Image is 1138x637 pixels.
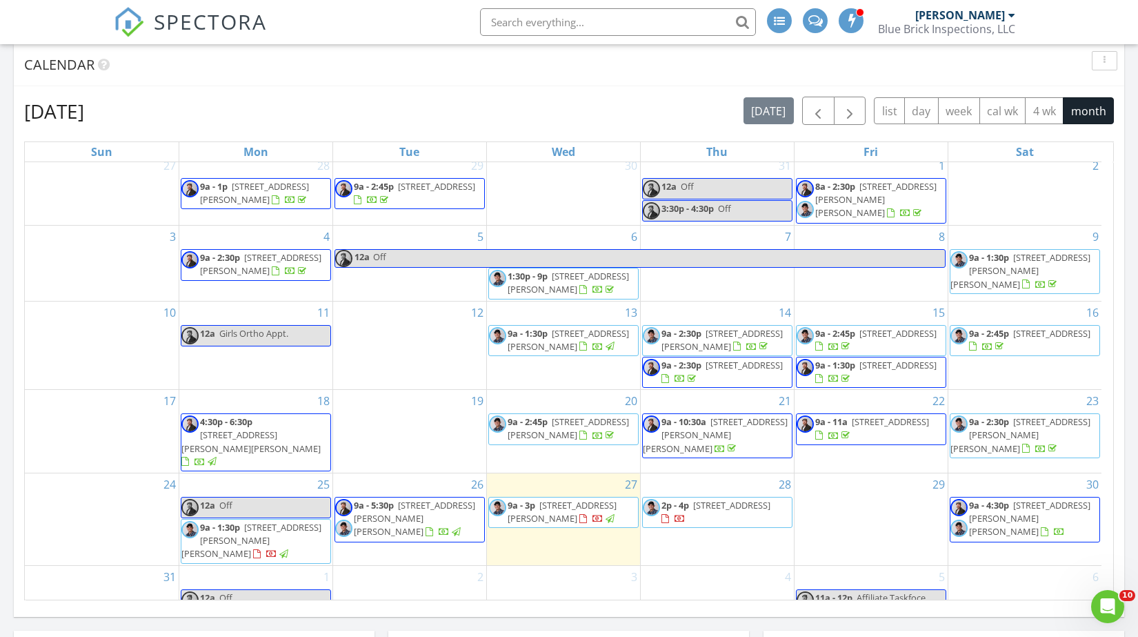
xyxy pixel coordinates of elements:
a: Go to August 3, 2025 [167,226,179,248]
td: Go to August 19, 2025 [332,390,486,473]
span: 12a [661,180,677,193]
td: Go to August 5, 2025 [332,226,486,301]
a: Go to August 14, 2025 [776,302,794,324]
a: 9a - 2:30p [STREET_ADDRESS][PERSON_NAME] [642,325,792,356]
td: Go to August 13, 2025 [486,301,640,390]
a: 2p - 4p [STREET_ADDRESS] [661,499,770,525]
span: [STREET_ADDRESS] [1013,327,1090,340]
span: Off [373,251,386,263]
td: Go to September 2, 2025 [332,565,486,634]
img: danielbaca1.jpg [489,270,506,287]
span: [STREET_ADDRESS][PERSON_NAME][PERSON_NAME] [354,499,475,538]
a: 9a - 2:30p [STREET_ADDRESS][PERSON_NAME] [200,251,321,277]
td: Go to August 28, 2025 [640,473,794,566]
img: simonvoight1.jpg [643,359,660,376]
span: [STREET_ADDRESS][PERSON_NAME][PERSON_NAME] [969,499,1090,538]
a: 9a - 2:30p [STREET_ADDRESS][PERSON_NAME][PERSON_NAME] [950,413,1101,458]
span: 9a - 2:30p [969,415,1009,428]
img: danielbaca1.jpg [489,499,506,516]
td: Go to August 20, 2025 [486,390,640,473]
a: Go to September 4, 2025 [782,566,794,588]
a: Go to August 27, 2025 [622,473,640,496]
span: [STREET_ADDRESS][PERSON_NAME] [200,180,309,206]
a: Thursday [703,142,730,161]
td: Go to August 7, 2025 [640,226,794,301]
td: Go to August 3, 2025 [25,226,179,301]
a: 9a - 2:45p [STREET_ADDRESS][PERSON_NAME] [488,413,639,444]
span: Off [718,202,731,215]
span: [STREET_ADDRESS] [398,180,475,193]
h2: [DATE] [24,97,84,125]
td: Go to August 12, 2025 [332,301,486,390]
span: 9a - 1p [200,180,228,193]
span: [STREET_ADDRESS][PERSON_NAME] [508,415,629,441]
td: Go to August 16, 2025 [948,301,1101,390]
span: 1:30p - 9p [508,270,548,282]
td: Go to August 23, 2025 [948,390,1101,473]
a: 9a - 4:30p [STREET_ADDRESS][PERSON_NAME][PERSON_NAME] [950,497,1101,542]
span: [STREET_ADDRESS] [693,499,770,511]
span: 9a - 11a [815,415,848,428]
a: Go to August 20, 2025 [622,390,640,412]
img: danielbaca1.jpg [181,521,199,538]
span: 9a - 3p [508,499,535,511]
img: simonvoight1.jpg [797,359,814,376]
button: 4 wk [1025,97,1064,124]
a: Saturday [1013,142,1037,161]
a: Go to August 24, 2025 [161,473,179,496]
a: Sunday [88,142,115,161]
span: 8a - 2:30p [815,180,855,193]
span: 11a - 12p [815,591,852,604]
a: 9a - 1:30p [STREET_ADDRESS] [815,359,937,384]
td: Go to August 1, 2025 [794,155,948,226]
a: Go to August 16, 2025 [1084,302,1101,324]
button: month [1063,97,1114,124]
img: simonvoight1.jpg [335,180,352,197]
span: 10 [1119,590,1135,601]
td: Go to August 2, 2025 [948,155,1101,226]
div: Blue Brick Inspections, LLC [878,22,1015,36]
img: simonvoight1.jpg [335,499,352,516]
td: Go to August 31, 2025 [25,565,179,634]
a: Monday [241,142,271,161]
td: Go to August 24, 2025 [25,473,179,566]
span: Off [219,591,232,604]
img: simonvoight1.jpg [181,327,199,344]
a: Go to July 27, 2025 [161,155,179,177]
a: 9a - 11a [STREET_ADDRESS] [815,415,929,441]
a: Go to August 18, 2025 [315,390,332,412]
img: simonvoight1.jpg [181,180,199,197]
img: simonvoight1.jpg [643,180,660,197]
a: Go to August 22, 2025 [930,390,948,412]
img: simonvoight1.jpg [181,415,199,433]
button: Next month [834,97,866,125]
a: 9a - 1:30p [STREET_ADDRESS] [796,357,946,388]
a: SPECTORA [114,19,267,48]
a: Go to August 28, 2025 [776,473,794,496]
a: Go to August 15, 2025 [930,302,948,324]
a: Go to August 6, 2025 [628,226,640,248]
span: 9a - 4:30p [969,499,1009,511]
div: [PERSON_NAME] [915,8,1005,22]
img: danielbaca1.jpg [797,327,814,344]
a: 4:30p - 6:30p [STREET_ADDRESS][PERSON_NAME][PERSON_NAME] [181,415,321,468]
td: Go to August 14, 2025 [640,301,794,390]
a: 9a - 2:45p [STREET_ADDRESS] [335,178,485,209]
a: Go to August 23, 2025 [1084,390,1101,412]
a: 9a - 2:45p [STREET_ADDRESS] [950,325,1101,356]
span: [STREET_ADDRESS][PERSON_NAME][PERSON_NAME] [181,521,321,560]
a: 9a - 2:30p [STREET_ADDRESS][PERSON_NAME][PERSON_NAME] [950,415,1090,454]
a: Go to August 2, 2025 [1090,155,1101,177]
a: 9a - 2:45p [STREET_ADDRESS] [969,327,1090,353]
td: Go to August 27, 2025 [486,473,640,566]
a: 9a - 1p [STREET_ADDRESS][PERSON_NAME] [200,180,309,206]
a: 9a - 2:30p [STREET_ADDRESS] [661,359,783,384]
td: Go to August 21, 2025 [640,390,794,473]
img: simonvoight1.jpg [181,591,199,609]
img: danielbaca1.jpg [950,327,968,344]
img: simonvoight1.jpg [335,250,352,267]
span: [STREET_ADDRESS][PERSON_NAME] [508,327,629,353]
iframe: Intercom live chat [1091,590,1124,623]
img: danielbaca1.jpg [797,201,814,218]
span: Girls Ortho Appt. [219,327,288,340]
